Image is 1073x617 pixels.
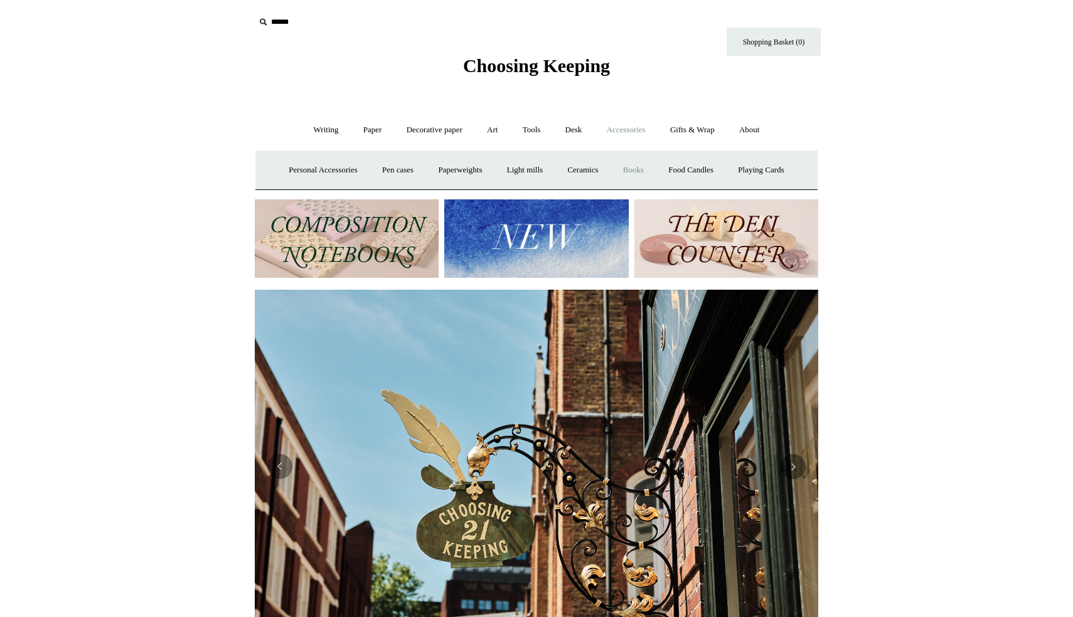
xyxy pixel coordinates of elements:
[277,154,368,187] a: Personal Accessories
[781,454,806,479] button: Next
[595,113,657,147] a: Accessories
[371,154,425,187] a: Pen cases
[463,65,610,74] a: Choosing Keeping
[302,113,350,147] a: Writing
[659,113,726,147] a: Gifts & Wrap
[556,154,609,187] a: Ceramics
[496,154,554,187] a: Light mills
[727,154,795,187] a: Playing Cards
[554,113,594,147] a: Desk
[352,113,393,147] a: Paper
[634,199,818,278] img: The Deli Counter
[511,113,552,147] a: Tools
[476,113,509,147] a: Art
[727,28,821,56] a: Shopping Basket (0)
[267,454,292,479] button: Previous
[395,113,474,147] a: Decorative paper
[612,154,655,187] a: Books
[728,113,771,147] a: About
[463,55,610,76] span: Choosing Keeping
[255,199,439,278] img: 202302 Composition ledgers.jpg__PID:69722ee6-fa44-49dd-a067-31375e5d54ec
[657,154,725,187] a: Food Candles
[427,154,493,187] a: Paperweights
[444,199,628,278] img: New.jpg__PID:f73bdf93-380a-4a35-bcfe-7823039498e1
